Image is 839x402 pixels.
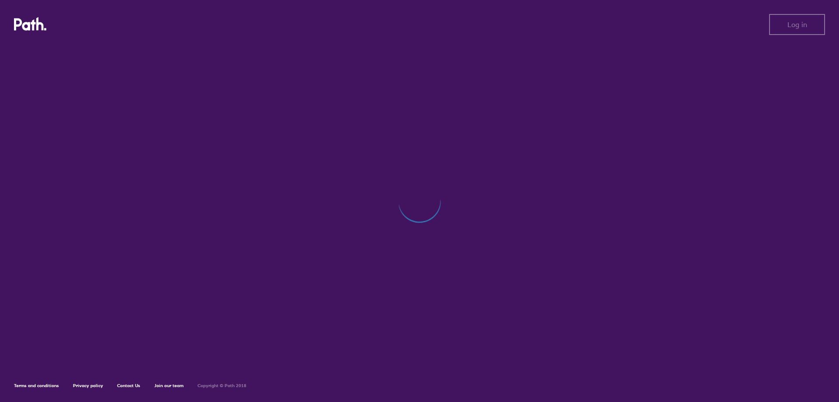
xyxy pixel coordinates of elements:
[154,383,184,388] a: Join our team
[198,383,246,388] h6: Copyright © Path 2018
[787,21,807,28] span: Log in
[73,383,103,388] a: Privacy policy
[14,383,59,388] a: Terms and conditions
[769,14,825,35] button: Log in
[117,383,140,388] a: Contact Us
